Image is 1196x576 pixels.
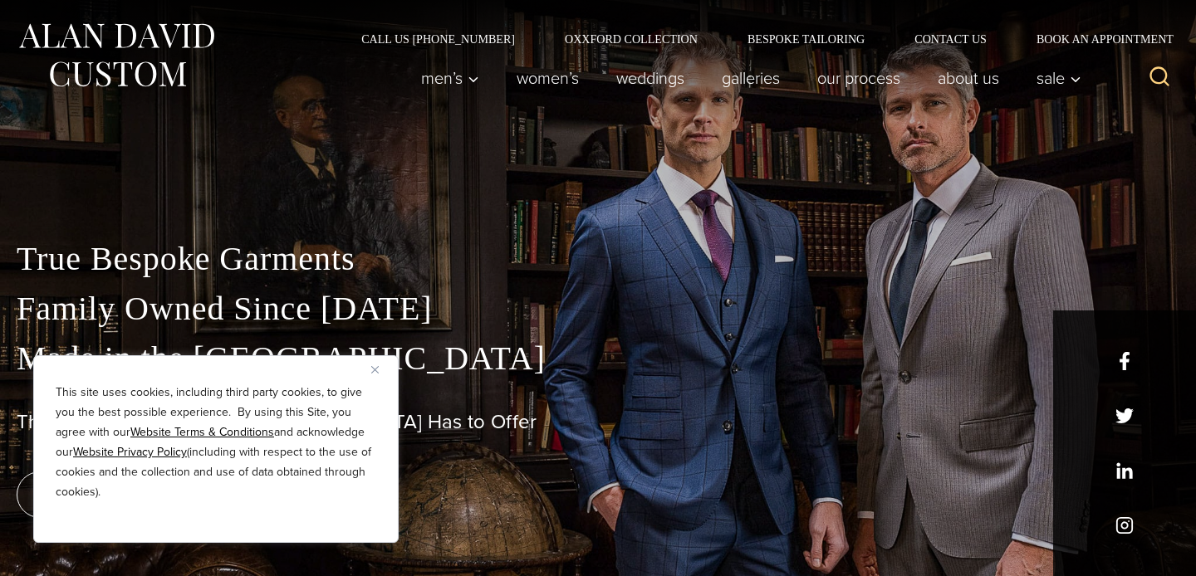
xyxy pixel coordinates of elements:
[1012,33,1179,45] a: Book an Appointment
[73,443,187,461] a: Website Privacy Policy
[17,18,216,92] img: Alan David Custom
[723,33,890,45] a: Bespoke Tailoring
[371,366,379,373] img: Close
[336,33,1179,45] nav: Secondary Navigation
[56,383,376,502] p: This site uses cookies, including third party cookies, to give you the best possible experience. ...
[371,359,391,379] button: Close
[703,61,799,95] a: Galleries
[1037,70,1081,86] span: Sale
[130,423,274,441] a: Website Terms & Conditions
[498,61,598,95] a: Women’s
[403,61,1091,95] nav: Primary Navigation
[890,33,1012,45] a: Contact Us
[919,61,1018,95] a: About Us
[540,33,723,45] a: Oxxford Collection
[336,33,540,45] a: Call Us [PHONE_NUMBER]
[421,70,479,86] span: Men’s
[1140,58,1179,98] button: View Search Form
[17,410,1179,434] h1: The Best Custom Suits [GEOGRAPHIC_DATA] Has to Offer
[598,61,703,95] a: weddings
[17,234,1179,383] p: True Bespoke Garments Family Owned Since [DATE] Made in the [GEOGRAPHIC_DATA]
[799,61,919,95] a: Our Process
[17,471,249,518] a: book an appointment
